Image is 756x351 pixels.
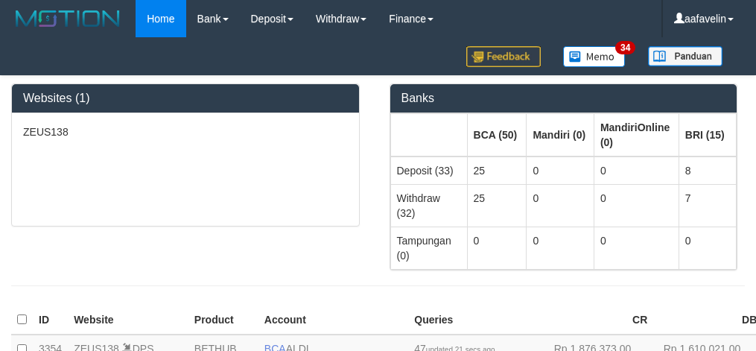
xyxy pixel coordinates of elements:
th: Group: activate to sort column ascending [594,113,679,156]
td: 25 [467,184,527,227]
img: Button%20Memo.svg [563,46,626,67]
th: ID [33,306,68,335]
th: Group: activate to sort column ascending [467,113,527,156]
th: Group: activate to sort column ascending [390,113,467,156]
td: 0 [594,156,679,185]
td: 8 [679,156,736,185]
td: 25 [467,156,527,185]
td: 0 [527,184,594,227]
td: 7 [679,184,736,227]
span: 34 [615,41,635,54]
td: Deposit (33) [390,156,467,185]
th: Queries [408,306,544,335]
th: Group: activate to sort column ascending [527,113,594,156]
td: Withdraw (32) [390,184,467,227]
h3: Banks [401,92,726,105]
td: Tampungan (0) [390,227,467,269]
th: Product [188,306,258,335]
th: Group: activate to sort column ascending [679,113,736,156]
p: ZEUS138 [23,124,348,139]
th: CR [544,306,653,335]
h3: Websites (1) [23,92,348,105]
td: 0 [679,227,736,269]
th: Website [68,306,188,335]
td: 0 [594,184,679,227]
td: 0 [527,156,594,185]
td: 0 [527,227,594,269]
a: 34 [552,37,637,75]
img: MOTION_logo.png [11,7,124,30]
img: Feedback.jpg [466,46,541,67]
th: Account [258,306,408,335]
td: 0 [467,227,527,269]
img: panduan.png [648,46,722,66]
td: 0 [594,227,679,269]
